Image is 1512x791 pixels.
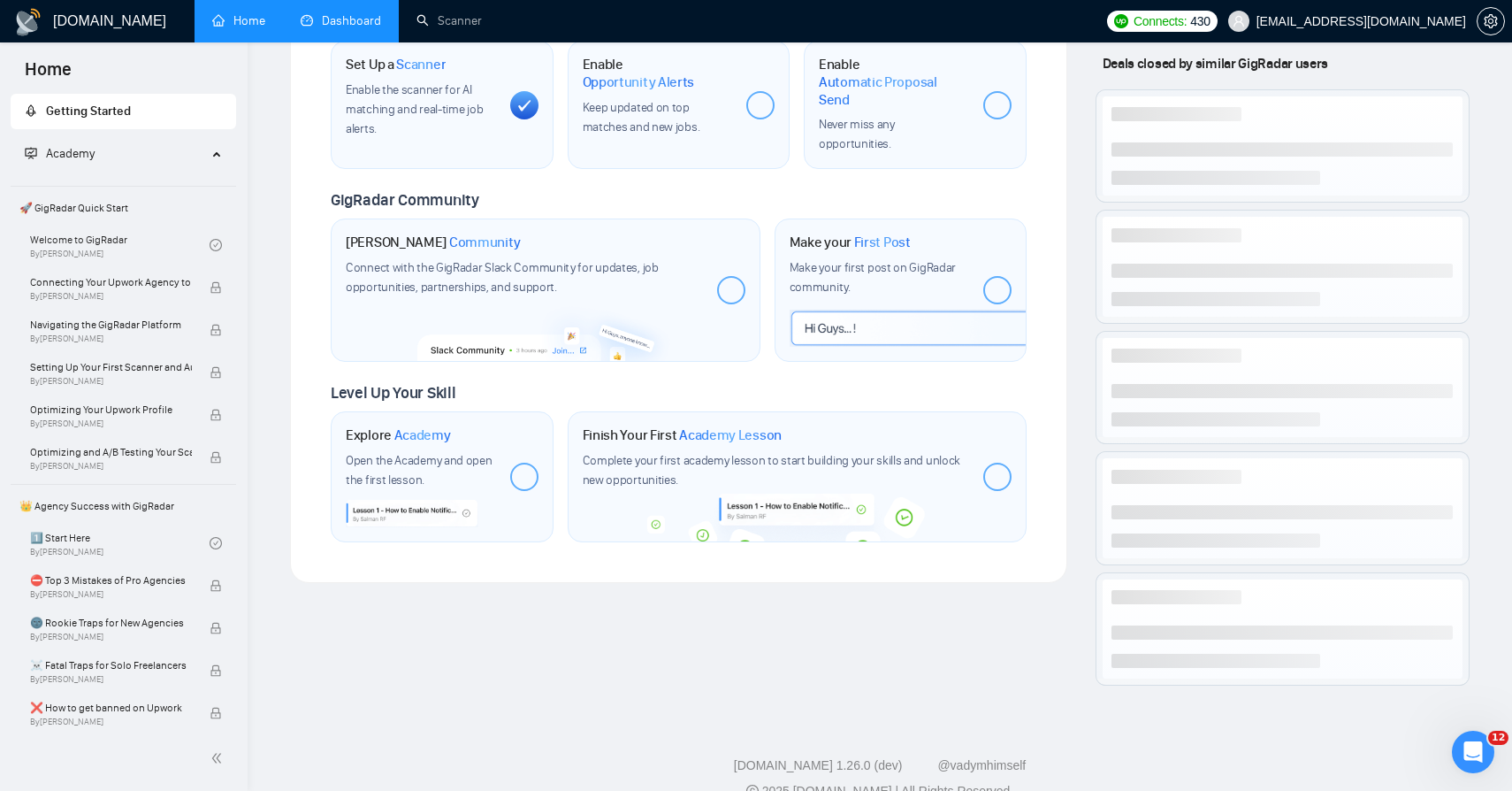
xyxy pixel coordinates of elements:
h1: Explore [346,426,451,444]
span: Navigating the GigRadar Platform [30,316,192,334]
span: Opportunity Alerts [583,73,695,91]
span: Getting Started [46,104,131,119]
span: Keep updated on top matches and new jobs. [583,100,700,134]
h1: [PERSON_NAME] [346,234,521,251]
span: Connects: [1134,12,1187,31]
h1: Enable [583,56,733,90]
span: check-circle [210,239,222,251]
button: setting [1477,7,1505,35]
span: lock [210,707,222,719]
span: lock [210,451,222,464]
span: ⛔ Top 3 Mistakes of Pro Agencies [30,572,192,589]
span: lock [210,664,222,677]
span: lock [210,366,222,379]
span: 👑 Agency Success with GigRadar [12,488,234,524]
span: By [PERSON_NAME] [30,419,192,429]
span: Connecting Your Upwork Agency to GigRadar [30,273,192,291]
span: fund-projection-screen [25,147,37,159]
a: @vadymhimself [937,758,1026,772]
span: Academy [25,146,95,161]
a: homeHome [212,13,265,28]
h1: Enable [819,56,969,108]
span: By [PERSON_NAME] [30,717,192,727]
span: GigRadar Community [331,190,479,210]
span: Optimizing and A/B Testing Your Scanner for Better Results [30,443,192,461]
span: By [PERSON_NAME] [30,632,192,642]
span: Open the Academy and open the first lesson. [346,453,493,488]
span: lock [210,281,222,294]
img: slackcommunity-bg.png [417,300,674,362]
span: lock [210,580,222,592]
span: check-circle [210,537,222,549]
span: By [PERSON_NAME] [30,674,192,685]
a: setting [1477,14,1505,28]
h1: Make your [790,234,911,251]
span: By [PERSON_NAME] [30,376,192,387]
img: logo [14,8,42,36]
span: Automatic Proposal Send [819,73,969,108]
span: setting [1478,14,1504,28]
span: lock [210,409,222,421]
span: 🚀 GigRadar Quick Start [12,190,234,226]
span: Complete your first academy lesson to start building your skills and unlock new opportunities. [583,453,961,488]
span: ❌ How to get banned on Upwork [30,699,192,717]
span: Deals closed by similar GigRadar users [1096,48,1335,79]
span: user [1233,15,1245,27]
span: Enable the scanner for AI matching and real-time job alerts. [346,82,483,136]
li: Getting Started [11,94,236,129]
iframe: Intercom live chat [1452,731,1494,773]
span: lock [210,622,222,634]
span: Home [11,57,86,94]
span: Setting Up Your First Scanner and Auto-Bidder [30,358,192,376]
span: lock [210,324,222,336]
a: [DOMAIN_NAME] 1.26.0 (dev) [734,758,903,772]
h1: Set Up a [346,56,446,73]
span: First Post [854,234,911,251]
a: searchScanner [416,13,482,28]
a: 1️⃣ Start HereBy[PERSON_NAME] [30,524,210,563]
span: ☠️ Fatal Traps for Solo Freelancers [30,657,192,674]
span: Academy [46,146,95,161]
span: Level Up Your Skill [331,383,455,403]
span: By [PERSON_NAME] [30,461,192,472]
span: Scanner [396,56,446,73]
img: upwork-logo.png [1114,14,1128,28]
a: Welcome to GigRadarBy[PERSON_NAME] [30,226,210,265]
span: Academy [394,426,451,444]
span: Connect with the GigRadar Slack Community for updates, job opportunities, partnerships, and support. [346,260,659,295]
span: Optimizing Your Upwork Profile [30,401,192,419]
span: 🌚 Rookie Traps for New Agencies [30,614,192,632]
span: By [PERSON_NAME] [30,291,192,302]
span: 430 [1190,12,1210,31]
span: 12 [1488,731,1508,745]
span: Community [449,234,521,251]
span: Academy Lesson [679,426,782,444]
span: By [PERSON_NAME] [30,589,192,600]
a: dashboardDashboard [301,13,381,28]
span: rocket [25,104,37,117]
span: double-left [210,749,228,767]
span: Never miss any opportunities. [819,117,895,151]
span: Make your first post on GigRadar community. [790,260,956,295]
span: By [PERSON_NAME] [30,334,192,344]
h1: Finish Your First [583,426,782,444]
